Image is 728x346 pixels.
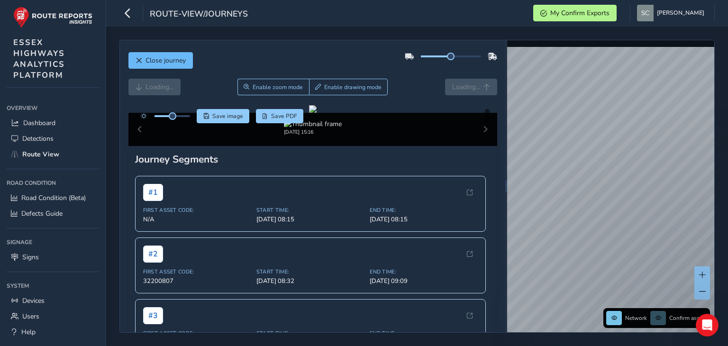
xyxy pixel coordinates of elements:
button: [PERSON_NAME] [637,5,708,21]
span: Save PDF [271,112,297,120]
span: Signs [22,253,39,262]
span: # 2 [143,246,163,263]
div: Journey Segments [135,153,491,166]
span: Route View [22,150,59,159]
span: Enable drawing mode [324,83,382,91]
span: [DATE] 08:15 [256,215,364,224]
span: First Asset Code: [143,330,251,337]
span: First Asset Code: [143,207,251,214]
span: [PERSON_NAME] [657,5,704,21]
a: Signs [7,249,99,265]
button: PDF [256,109,304,123]
div: Overview [7,101,99,115]
div: System [7,279,99,293]
span: Start Time: [256,207,364,214]
a: Help [7,324,99,340]
span: Start Time: [256,268,364,275]
span: [DATE] 09:09 [370,277,477,285]
span: Dashboard [23,118,55,127]
span: Users [22,312,39,321]
span: Help [21,328,36,337]
span: # 3 [143,307,163,324]
span: # 1 [143,184,163,201]
span: My Confirm Exports [550,9,610,18]
button: Save [197,109,249,123]
span: N/A [143,215,251,224]
img: Thumbnail frame [284,119,342,128]
span: ESSEX HIGHWAYS ANALYTICS PLATFORM [13,37,65,81]
div: Road Condition [7,176,99,190]
span: [DATE] 08:32 [256,277,364,285]
span: route-view/journeys [150,8,248,21]
span: Close journey [146,56,186,65]
span: Enable zoom mode [253,83,303,91]
a: Route View [7,146,99,162]
span: 32200807 [143,277,251,285]
button: My Confirm Exports [533,5,617,21]
span: Devices [22,296,45,305]
span: End Time: [370,268,477,275]
a: Detections [7,131,99,146]
button: Zoom [237,79,309,95]
span: End Time: [370,207,477,214]
a: Road Condition (Beta) [7,190,99,206]
a: Users [7,309,99,324]
div: Signage [7,235,99,249]
span: First Asset Code: [143,268,251,275]
a: Dashboard [7,115,99,131]
span: [DATE] 08:15 [370,215,477,224]
span: Save image [212,112,243,120]
img: diamond-layout [637,5,654,21]
span: Start Time: [256,330,364,337]
button: Draw [309,79,388,95]
span: Network [625,314,647,322]
span: Road Condition (Beta) [21,193,86,202]
button: Close journey [128,52,193,69]
span: Confirm assets [669,314,707,322]
a: Defects Guide [7,206,99,221]
div: [DATE] 15:16 [284,128,342,136]
img: rr logo [13,7,92,28]
span: Detections [22,134,54,143]
iframe: Intercom live chat [696,314,719,337]
span: Defects Guide [21,209,63,218]
a: Devices [7,293,99,309]
span: End Time: [370,330,477,337]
